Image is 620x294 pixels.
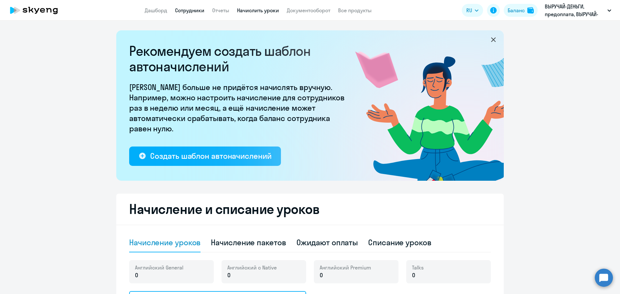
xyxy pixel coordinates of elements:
img: balance [527,7,534,14]
span: 0 [135,271,138,279]
span: Английский с Native [227,264,277,271]
p: ВЫРУЧАЙ-ДЕНЬГИ, предоплата, ВЫРУЧАЙ-ДЕНЬГИ, ООО МКК [545,3,605,18]
a: Все продукты [338,7,372,14]
div: Начисление уроков [129,237,201,248]
button: Создать шаблон автоначислений [129,147,281,166]
span: Английский General [135,264,183,271]
h2: Начисление и списание уроков [129,201,491,217]
div: Списание уроков [368,237,431,248]
a: Дашборд [145,7,167,14]
button: Балансbalance [504,4,538,17]
a: Отчеты [212,7,229,14]
p: [PERSON_NAME] больше не придётся начислять вручную. Например, можно настроить начисление для сотр... [129,82,349,134]
div: Ожидают оплаты [296,237,358,248]
span: RU [466,6,472,14]
button: RU [462,4,483,17]
span: 0 [412,271,415,279]
span: 0 [227,271,231,279]
div: Баланс [508,6,525,14]
h2: Рекомендуем создать шаблон автоначислений [129,43,349,74]
span: 0 [320,271,323,279]
a: Начислить уроки [237,7,279,14]
div: Создать шаблон автоначислений [150,151,271,161]
div: Начисление пакетов [211,237,286,248]
span: Talks [412,264,424,271]
button: ВЫРУЧАЙ-ДЕНЬГИ, предоплата, ВЫРУЧАЙ-ДЕНЬГИ, ООО МКК [542,3,615,18]
span: Английский Premium [320,264,371,271]
a: Документооборот [287,7,330,14]
a: Сотрудники [175,7,204,14]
